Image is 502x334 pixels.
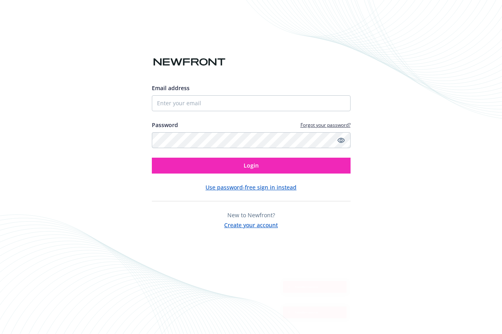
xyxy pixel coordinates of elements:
a: Show password [336,135,346,145]
span: Forbidden resource [295,285,318,289]
span: Forbidden resource [295,311,318,315]
input: Enter your password [152,132,351,148]
label: Password [152,121,178,129]
button: Create your account [224,219,278,229]
span: Login [244,162,259,169]
input: Enter your email [152,95,351,111]
button: Use password-free sign in instead [205,183,297,191]
span: New to Newfront? [227,211,275,219]
button: Dismiss notification [286,284,291,290]
button: Dismiss notification [286,310,291,315]
button: Login [152,158,351,174]
a: Forgot your password? [300,122,351,128]
img: Newfront logo [152,55,227,69]
span: Email address [152,84,190,92]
